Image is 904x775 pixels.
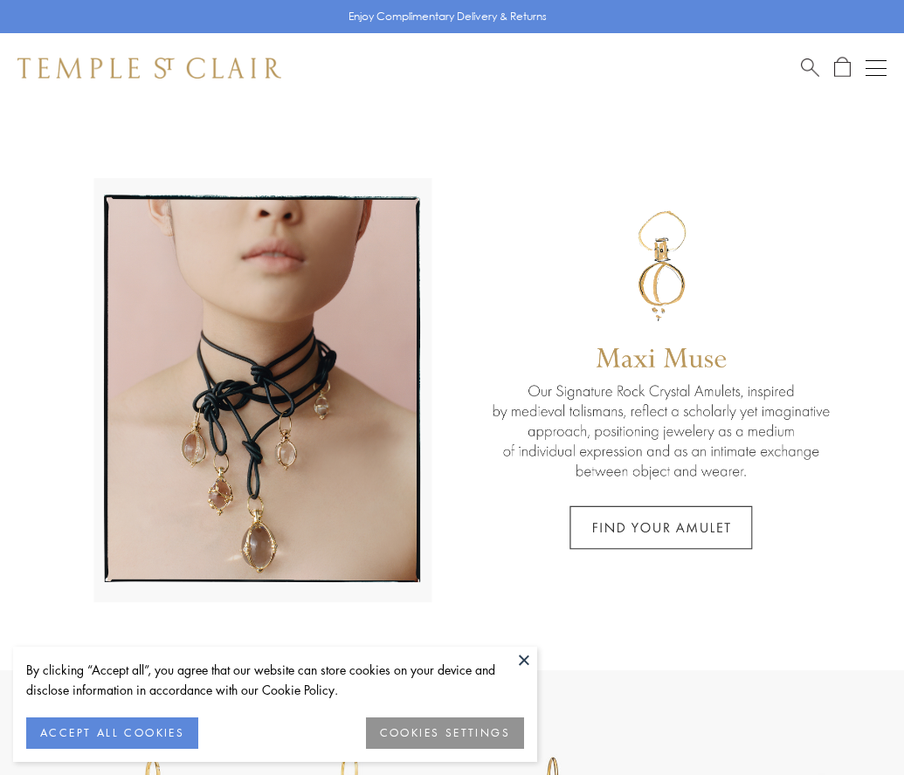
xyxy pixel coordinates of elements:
button: ACCEPT ALL COOKIES [26,717,198,749]
a: Open Shopping Bag [834,57,851,79]
div: By clicking “Accept all”, you agree that our website can store cookies on your device and disclos... [26,660,524,700]
a: Search [801,57,819,79]
button: Open navigation [866,58,887,79]
img: Temple St. Clair [17,58,281,79]
button: COOKIES SETTINGS [366,717,524,749]
p: Enjoy Complimentary Delivery & Returns [348,8,547,25]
